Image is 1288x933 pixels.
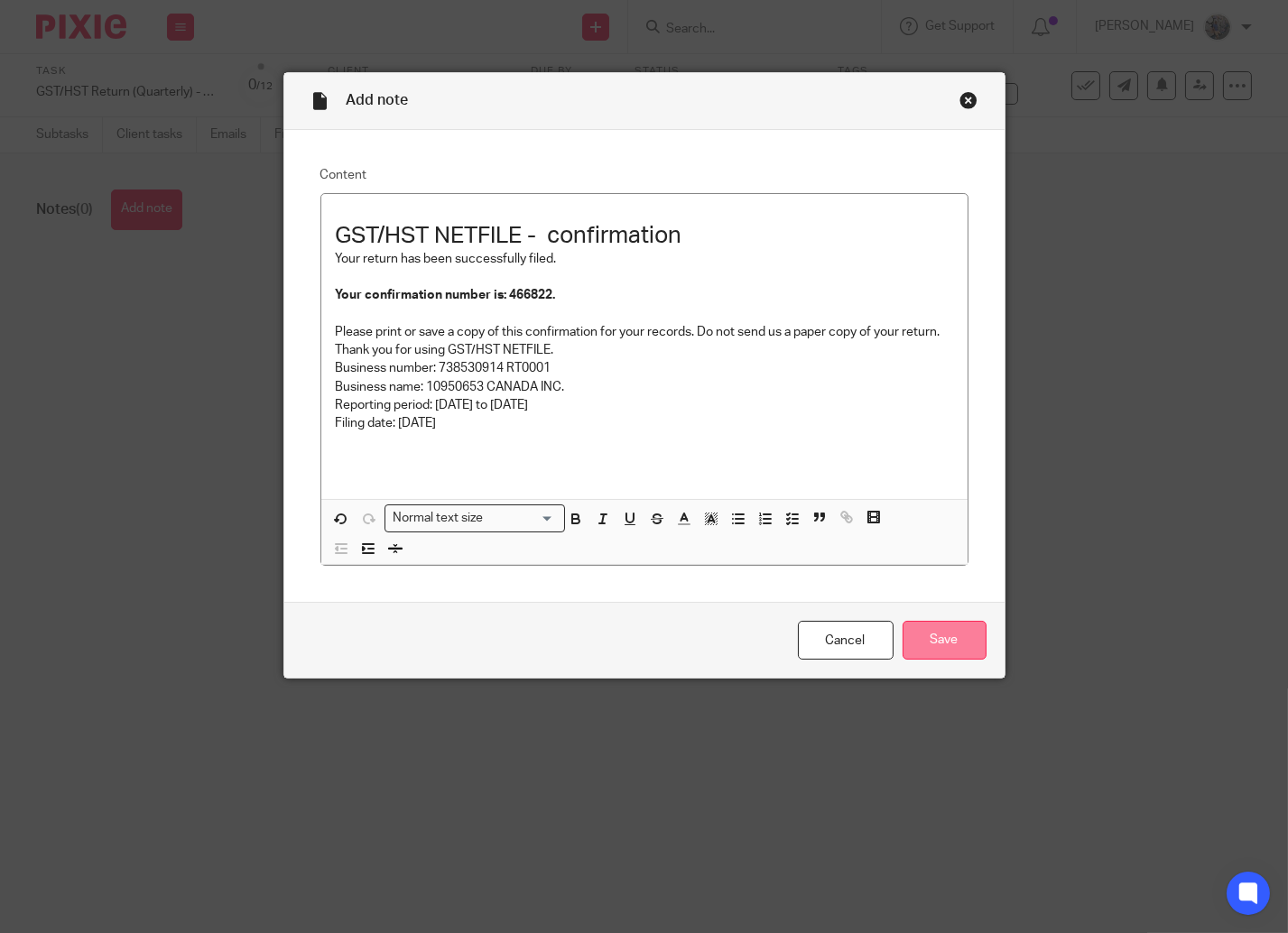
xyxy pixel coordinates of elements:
p: Your return has been successfully filed. Please print or save a copy of this confirmation for you... [336,250,953,360]
strong: Your confirmation number is: 466822. [336,289,556,301]
span: Normal text size [389,509,487,528]
p: Business number: 738530914 RT0001 [336,359,953,377]
input: Save [903,621,987,660]
a: Cancel [798,621,894,660]
input: Search for option [488,509,553,528]
div: Close this dialog window [959,91,978,109]
label: Content [320,166,968,184]
p: Business name: 10950653 CANADA INC. [336,378,953,396]
p: Reporting period: [DATE] to [DATE] [336,396,953,414]
p: Filing date: [DATE] [336,414,953,432]
div: Search for option [385,504,565,532]
h1: GST/HST NETFILE - confirmation [336,222,953,250]
span: Add note [347,93,409,107]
